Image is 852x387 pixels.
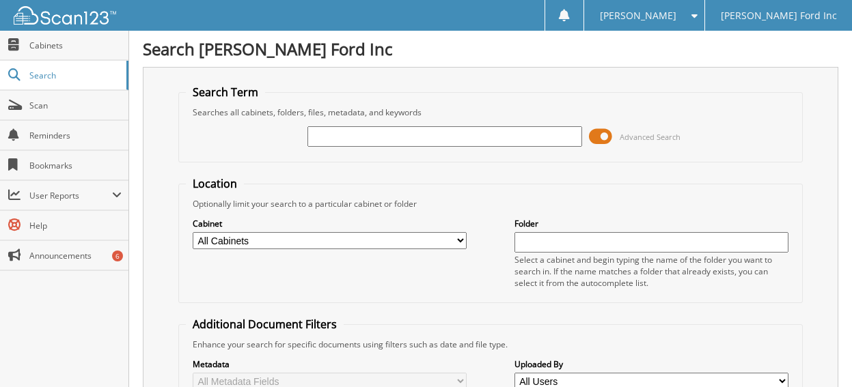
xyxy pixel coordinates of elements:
span: Bookmarks [29,160,122,171]
label: Folder [514,218,788,229]
span: Announcements [29,250,122,261]
span: User Reports [29,190,112,201]
div: Optionally limit your search to a particular cabinet or folder [186,198,795,210]
span: [PERSON_NAME] [600,12,676,20]
label: Cabinet [193,218,467,229]
legend: Search Term [186,85,265,100]
div: Select a cabinet and begin typing the name of the folder you want to search in. If the name match... [514,254,788,289]
span: Advanced Search [620,132,681,142]
div: Searches all cabinets, folders, files, metadata, and keywords [186,106,795,118]
span: Reminders [29,130,122,141]
span: Cabinets [29,40,122,51]
label: Uploaded By [514,358,788,370]
label: Metadata [193,358,467,370]
img: scan123-logo-white.svg [14,6,116,25]
h1: Search [PERSON_NAME] Ford Inc [143,38,838,60]
span: Search [29,70,120,81]
legend: Additional Document Filters [186,317,344,332]
legend: Location [186,176,244,191]
span: Help [29,220,122,231]
div: Enhance your search for specific documents using filters such as date and file type. [186,339,795,350]
div: 6 [112,250,123,261]
span: Scan [29,100,122,111]
span: [PERSON_NAME] Ford Inc [721,12,837,20]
